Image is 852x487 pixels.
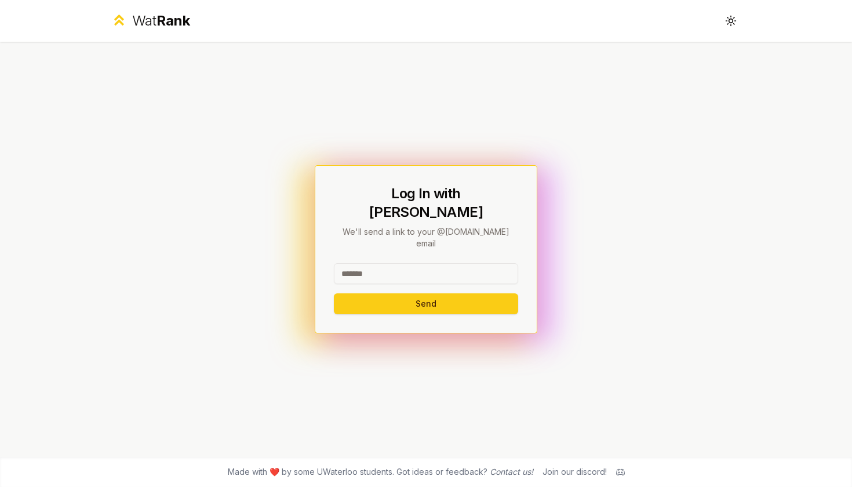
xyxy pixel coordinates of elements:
button: Send [334,293,518,314]
p: We'll send a link to your @[DOMAIN_NAME] email [334,226,518,249]
a: Contact us! [490,467,533,477]
a: WatRank [111,12,190,30]
div: Join our discord! [542,466,607,478]
h1: Log In with [PERSON_NAME] [334,184,518,221]
span: Rank [156,12,190,29]
span: Made with ❤️ by some UWaterloo students. Got ideas or feedback? [228,466,533,478]
div: Wat [132,12,190,30]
